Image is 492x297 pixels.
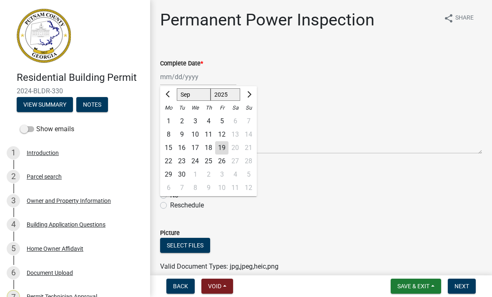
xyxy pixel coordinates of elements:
button: Previous month [163,88,173,101]
span: Valid Document Types: jpg,jpeg,heic,png [160,262,279,270]
div: Wednesday, October 1, 2025 [188,168,202,181]
div: Home Owner Affidavit [27,246,83,252]
div: Friday, September 12, 2025 [215,128,228,141]
input: mm/dd/yyyy [160,68,236,85]
select: Select month [177,88,211,101]
i: share [444,13,454,23]
span: Next [454,283,469,290]
label: Show emails [20,124,74,134]
div: Tuesday, September 9, 2025 [175,128,188,141]
div: 4 [202,115,215,128]
div: Building Application Questions [27,222,105,227]
div: Owner and Property Information [27,198,111,204]
div: 10 [215,181,228,195]
div: Tuesday, September 16, 2025 [175,141,188,155]
div: 3 [7,194,20,207]
div: 6 [162,181,175,195]
div: Friday, September 19, 2025 [215,141,228,155]
div: 2 [175,115,188,128]
div: 7 [175,181,188,195]
div: 3 [215,168,228,181]
div: Thursday, September 4, 2025 [202,115,215,128]
div: 8 [162,128,175,141]
div: 15 [162,141,175,155]
div: Wednesday, September 3, 2025 [188,115,202,128]
div: Mo [162,101,175,115]
div: 17 [188,141,202,155]
div: Fr [215,101,228,115]
div: Thursday, September 11, 2025 [202,128,215,141]
div: Su [242,101,255,115]
div: 5 [7,242,20,255]
div: Tuesday, October 7, 2025 [175,181,188,195]
div: Wednesday, September 10, 2025 [188,128,202,141]
div: Th [202,101,215,115]
div: 11 [202,128,215,141]
div: 26 [215,155,228,168]
button: Next month [243,88,254,101]
div: Monday, September 22, 2025 [162,155,175,168]
h4: Residential Building Permit [17,72,143,84]
div: 8 [188,181,202,195]
div: 2 [202,168,215,181]
span: 2024-BLDR-330 [17,87,133,95]
wm-modal-confirm: Summary [17,102,73,108]
div: 23 [175,155,188,168]
div: 6 [7,266,20,280]
span: Save & Exit [397,283,429,290]
div: 29 [162,168,175,181]
label: Picture [160,230,180,236]
div: Thursday, October 2, 2025 [202,168,215,181]
div: Document Upload [27,270,73,276]
div: Tuesday, September 30, 2025 [175,168,188,181]
button: Next [448,279,476,294]
button: Save & Exit [391,279,441,294]
div: Monday, September 15, 2025 [162,141,175,155]
span: Back [173,283,188,290]
div: 19 [215,141,228,155]
div: Friday, October 10, 2025 [215,181,228,195]
div: Tuesday, September 2, 2025 [175,115,188,128]
div: Monday, September 29, 2025 [162,168,175,181]
div: 9 [202,181,215,195]
div: 16 [175,141,188,155]
div: Wednesday, October 8, 2025 [188,181,202,195]
span: Share [455,13,474,23]
button: View Summary [17,97,73,112]
div: Thursday, September 25, 2025 [202,155,215,168]
div: Wednesday, September 17, 2025 [188,141,202,155]
div: Wednesday, September 24, 2025 [188,155,202,168]
select: Select year [211,88,241,101]
button: Back [166,279,195,294]
div: 5 [215,115,228,128]
label: Reschedule [170,200,204,210]
div: Friday, October 3, 2025 [215,168,228,181]
wm-modal-confirm: Notes [76,102,108,108]
div: Monday, September 8, 2025 [162,128,175,141]
span: Void [208,283,221,290]
img: Putnam County, Georgia [17,9,71,63]
button: Void [201,279,233,294]
div: Sa [228,101,242,115]
div: Thursday, September 18, 2025 [202,141,215,155]
div: Introduction [27,150,59,156]
button: Select files [160,238,210,253]
div: Parcel search [27,174,62,180]
div: Monday, September 1, 2025 [162,115,175,128]
button: shareShare [437,10,480,26]
div: Thursday, October 9, 2025 [202,181,215,195]
div: 2 [7,170,20,183]
div: Monday, October 6, 2025 [162,181,175,195]
div: Tuesday, September 23, 2025 [175,155,188,168]
button: Notes [76,97,108,112]
div: 9 [175,128,188,141]
div: 18 [202,141,215,155]
div: 3 [188,115,202,128]
div: 24 [188,155,202,168]
div: Tu [175,101,188,115]
div: 1 [7,146,20,160]
div: 12 [215,128,228,141]
div: Friday, September 26, 2025 [215,155,228,168]
div: 4 [7,218,20,231]
div: We [188,101,202,115]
